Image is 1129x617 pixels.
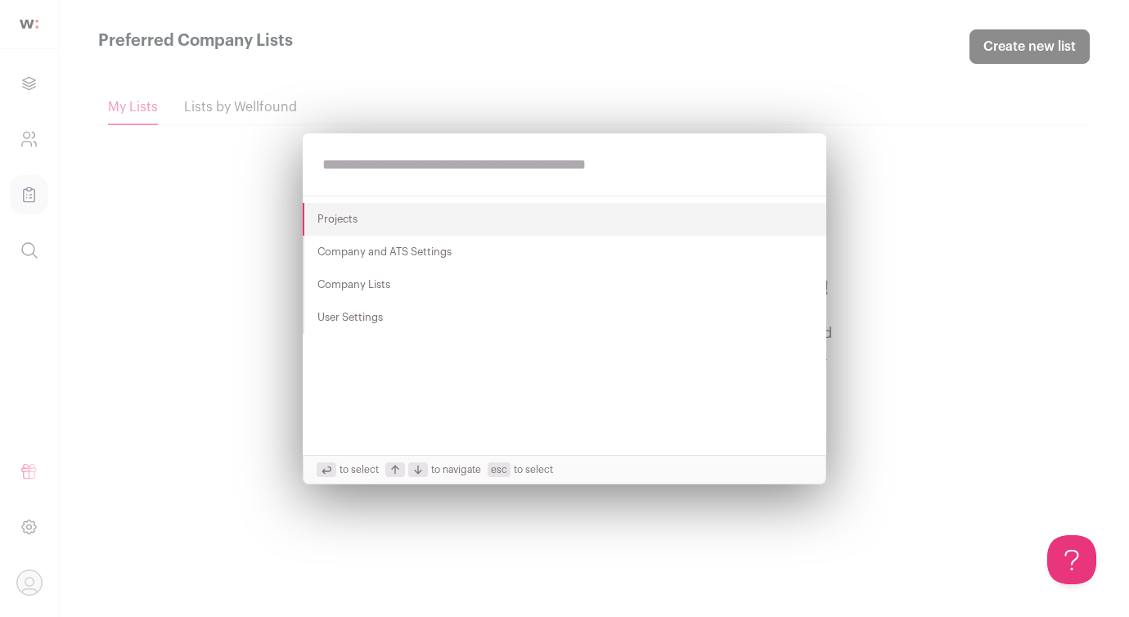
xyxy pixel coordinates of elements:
button: Company Lists [303,268,826,301]
button: User Settings [303,301,826,334]
button: Projects [303,203,826,236]
span: to navigate [385,462,481,477]
iframe: Help Scout Beacon - Open [1047,535,1096,584]
button: Company and ATS Settings [303,236,826,268]
span: to select [317,462,379,477]
span: to select [488,462,553,477]
span: esc [488,462,511,477]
